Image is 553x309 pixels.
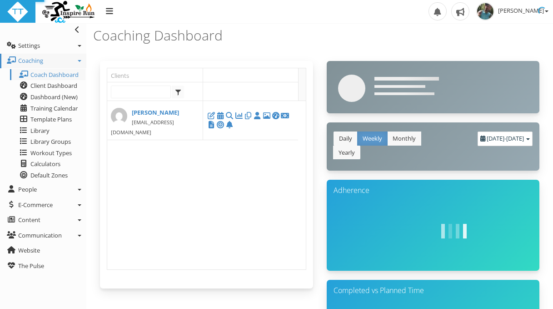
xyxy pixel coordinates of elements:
[18,231,62,239] span: Communication
[334,132,358,146] a: Daily
[30,81,77,90] span: Client Dashboard
[30,93,78,101] span: Dashboard (New)
[244,111,253,119] a: Files
[30,71,79,79] span: Coach Dashboard
[216,111,225,119] a: Training Calendar
[234,111,243,119] a: Performance
[333,146,360,160] a: Yearly
[18,246,40,254] span: Website
[173,86,184,98] span: select
[216,121,225,129] a: Training Zones
[436,213,472,249] img: white-bars-1s-80px.svg
[18,216,40,224] span: Content
[10,125,85,137] a: Library
[10,147,85,159] a: Workout Types
[93,28,316,43] h3: Coaching Dashboard
[10,69,85,81] a: Coach Dashboard
[18,41,40,50] span: Settings
[10,170,85,181] a: Default Zones
[207,111,216,119] a: Edit Client
[10,103,85,114] a: Training Calendar
[357,132,388,146] a: Weekly
[262,111,271,119] a: Progress images
[30,137,71,146] span: Library Groups
[225,111,234,119] a: Activity Search
[10,158,85,170] a: Calculators
[10,80,85,91] a: Client Dashboard
[280,111,289,119] a: Account
[30,104,78,112] span: Training Calendar
[498,6,548,15] span: [PERSON_NAME]
[506,134,524,142] span: [DATE]
[18,262,44,270] span: The Pulse
[18,201,53,209] span: E-Commerce
[487,134,504,142] span: [DATE]
[111,108,199,117] a: [PERSON_NAME]
[478,132,533,146] div: -
[10,91,85,103] a: Dashboard (New)
[111,119,174,136] small: [EMAIL_ADDRESS][DOMAIN_NAME]
[10,136,85,147] a: Library Groups
[253,111,262,119] a: Profile
[7,1,29,23] img: ttbadgewhite_48x48.png
[334,287,533,295] h3: Completed vs Planned Time
[30,171,68,179] span: Default Zones
[18,56,43,65] span: Coaching
[111,68,203,82] a: Clients
[387,132,421,146] a: Monthly
[30,127,50,135] span: Library
[30,160,60,168] span: Calculators
[271,111,280,119] a: Client Training Dashboard
[30,115,72,123] span: Template Plans
[207,121,216,129] a: Submitted Forms
[30,149,72,157] span: Workout Types
[10,114,85,125] a: Template Plans
[476,2,494,20] img: 984bd70e-f937-4d97-8afe-a7aa45104f20
[42,1,95,23] img: inspirerunfinallogonewedit.png
[18,185,37,193] span: People
[225,121,234,129] a: Notifications
[334,187,533,195] h3: Adherence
